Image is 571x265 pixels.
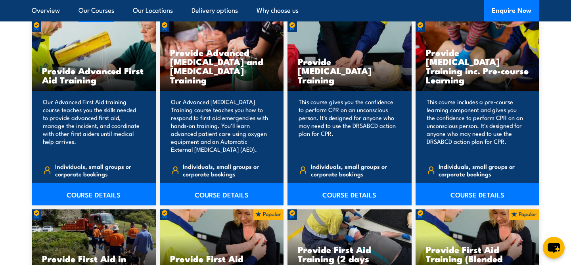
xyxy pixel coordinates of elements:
[416,183,540,205] a: COURSE DETAILS
[183,162,270,178] span: Individuals, small groups or corporate bookings
[311,162,398,178] span: Individuals, small groups or corporate bookings
[426,48,529,84] h3: Provide [MEDICAL_DATA] Training inc. Pre-course Learning
[427,98,526,153] p: This course includes a pre-course learning component and gives you the confidence to perform CPR ...
[55,162,142,178] span: Individuals, small groups or corporate bookings
[42,66,146,84] h3: Provide Advanced First Aid Training
[43,98,142,153] p: Our Advanced First Aid training course teaches you the skills needed to provide advanced first ai...
[171,98,270,153] p: Our Advanced [MEDICAL_DATA] Training course teaches you how to respond to first aid emergencies w...
[298,57,401,84] h3: Provide [MEDICAL_DATA] Training
[299,98,398,153] p: This course gives you the confidence to perform CPR on an unconscious person. It's designed for a...
[170,48,274,84] h3: Provide Advanced [MEDICAL_DATA] and [MEDICAL_DATA] Training
[543,237,565,259] button: chat-button
[287,183,412,205] a: COURSE DETAILS
[439,162,526,178] span: Individuals, small groups or corporate bookings
[160,183,284,205] a: COURSE DETAILS
[32,183,156,205] a: COURSE DETAILS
